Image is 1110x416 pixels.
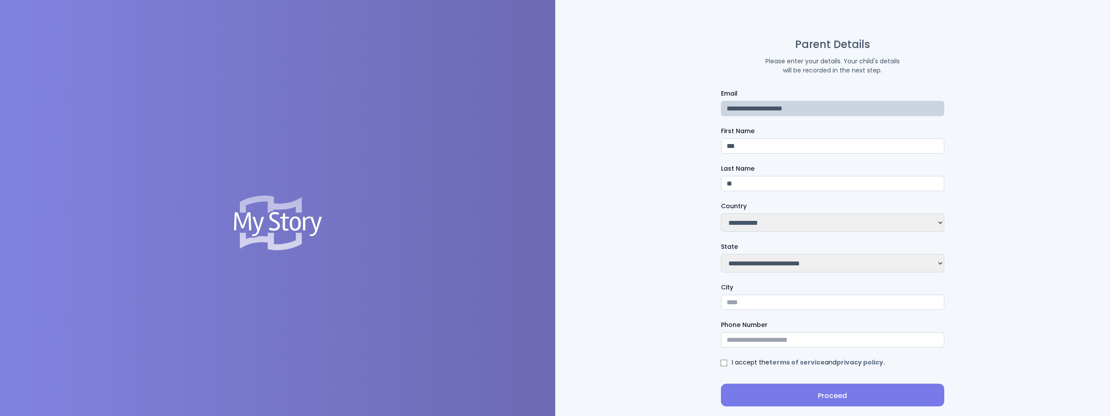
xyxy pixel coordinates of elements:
[721,164,944,173] label: Last Name
[769,358,825,367] a: terms of service
[837,358,885,367] a: privacy policy.
[732,358,885,367] label: I accept the and
[728,391,937,401] span: Proceed
[721,242,738,251] label: State
[721,283,944,292] label: City
[232,196,323,251] img: Logo
[721,202,747,211] label: Country
[721,39,944,50] h1: Parent Details
[721,127,944,136] label: First Name
[721,320,768,329] label: Phone Number
[721,89,738,98] label: Email
[763,57,902,75] p: Please enter your details. Your child's details will be recorded in the next step.
[721,384,944,406] button: Proceed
